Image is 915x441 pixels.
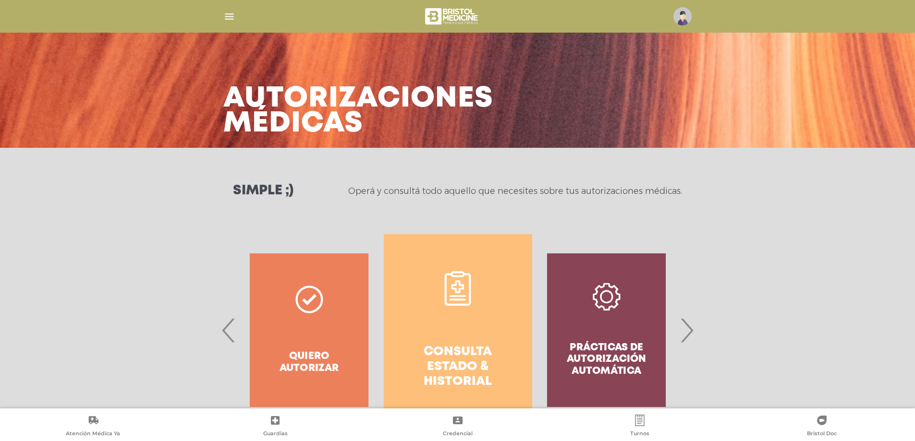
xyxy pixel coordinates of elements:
span: Previous [220,304,238,356]
span: Atención Médica Ya [66,430,120,439]
a: Bristol Doc [731,415,913,439]
a: Credencial [366,415,549,439]
h3: Simple ;) [233,184,293,198]
a: Guardias [184,415,366,439]
img: Cober_menu-lines-white.svg [223,11,235,23]
p: Operá y consultá todo aquello que necesites sobre tus autorizaciones médicas. [348,185,682,197]
span: Next [677,304,696,356]
span: Credencial [443,430,473,439]
a: Turnos [549,415,731,439]
span: Bristol Doc [807,430,837,439]
h4: Consulta estado & historial [401,345,515,390]
a: Atención Médica Ya [2,415,184,439]
img: bristol-medicine-blanco.png [424,5,481,28]
h3: Autorizaciones médicas [223,86,493,136]
span: Guardias [263,430,288,439]
a: Consulta estado & historial [384,234,532,426]
img: profile-placeholder.svg [673,7,692,25]
span: Turnos [630,430,649,439]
